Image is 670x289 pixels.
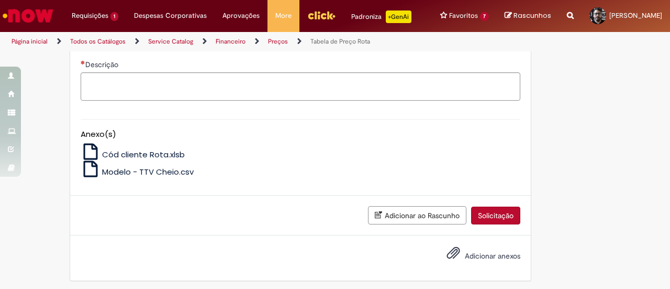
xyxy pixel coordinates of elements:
span: Cód cliente Rota.xlsb [102,149,185,160]
div: Padroniza [351,10,411,23]
span: Aprovações [222,10,260,21]
button: Solicitação [471,207,520,224]
span: Requisições [72,10,108,21]
span: [PERSON_NAME] [609,11,662,20]
a: Tabela de Preço Rota [310,37,370,46]
span: Rascunhos [513,10,551,20]
span: Despesas Corporativas [134,10,207,21]
a: Rascunhos [505,11,551,21]
a: Todos os Catálogos [70,37,126,46]
img: ServiceNow [1,5,55,26]
span: More [275,10,292,21]
span: Necessários [81,60,85,65]
span: 7 [480,12,489,21]
a: Preços [268,37,288,46]
h5: Anexo(s) [81,130,520,139]
a: Cód cliente Rota.xlsb [81,149,185,160]
span: Adicionar anexos [465,251,520,261]
a: Financeiro [216,37,245,46]
img: click_logo_yellow_360x200.png [307,7,336,23]
button: Adicionar ao Rascunho [368,206,466,224]
span: Modelo - TTV Cheio.csv [102,166,194,177]
p: +GenAi [386,10,411,23]
a: Service Catalog [148,37,193,46]
span: 1 [110,12,118,21]
button: Adicionar anexos [444,243,463,267]
a: Modelo - TTV Cheio.csv [81,166,194,177]
ul: Trilhas de página [8,32,439,51]
span: Descrição [85,60,120,69]
a: Página inicial [12,37,48,46]
span: Favoritos [449,10,478,21]
textarea: Descrição [81,72,520,100]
